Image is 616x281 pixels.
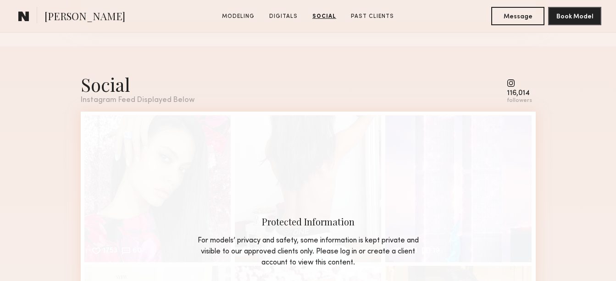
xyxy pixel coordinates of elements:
[191,215,425,228] div: Protected Information
[44,9,125,25] span: [PERSON_NAME]
[191,235,425,268] div: For models’ privacy and safety, some information is kept private and visible to our approved clie...
[266,12,301,21] a: Digitals
[218,12,258,21] a: Modeling
[309,12,340,21] a: Social
[81,72,194,96] div: Social
[347,12,398,21] a: Past Clients
[507,97,532,104] div: followers
[491,7,544,25] button: Message
[507,90,532,97] div: 116,014
[548,12,601,20] a: Book Model
[548,7,601,25] button: Book Model
[81,96,194,104] div: Instagram Feed Displayed Below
